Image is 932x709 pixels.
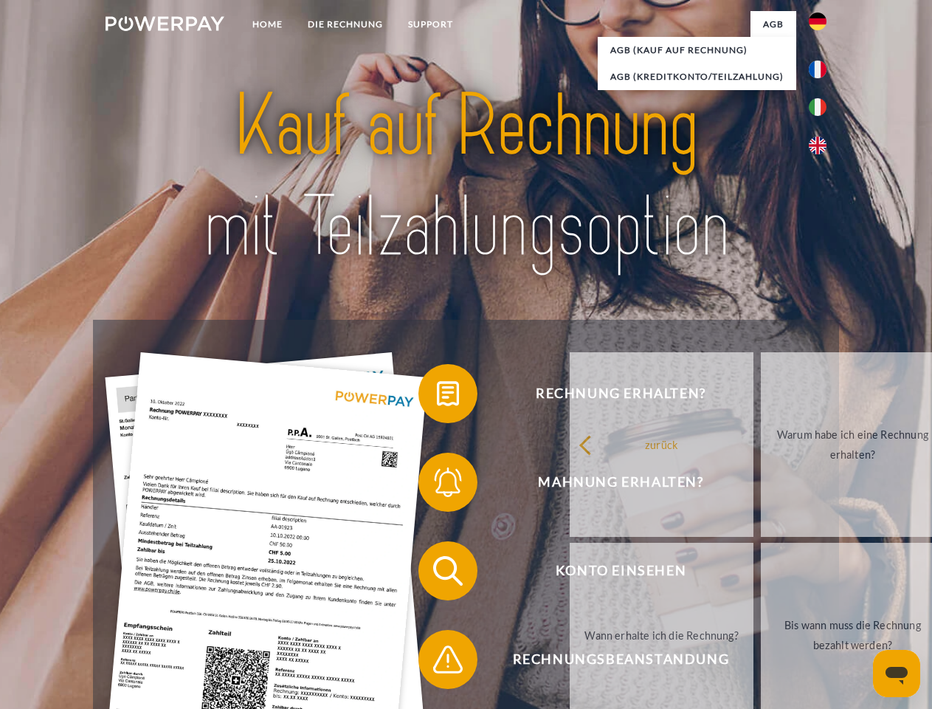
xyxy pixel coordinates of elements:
button: Rechnung erhalten? [418,364,802,423]
img: fr [809,61,826,78]
a: AGB (Kauf auf Rechnung) [598,37,796,64]
a: agb [750,11,796,38]
div: zurück [579,434,745,454]
img: qb_bell.svg [429,464,466,501]
img: en [809,137,826,154]
button: Konto einsehen [418,541,802,600]
img: qb_bill.svg [429,375,466,412]
div: Wann erhalte ich die Rechnung? [579,625,745,645]
iframe: Schaltfläche zum Öffnen des Messaging-Fensters [873,650,920,697]
img: it [809,98,826,116]
img: qb_warning.svg [429,641,466,678]
img: de [809,13,826,30]
a: Home [240,11,295,38]
a: SUPPORT [396,11,466,38]
img: qb_search.svg [429,552,466,589]
button: Rechnungsbeanstandung [418,630,802,689]
button: Mahnung erhalten? [418,453,802,512]
img: title-powerpay_de.svg [141,71,791,283]
a: DIE RECHNUNG [295,11,396,38]
a: AGB (Kreditkonto/Teilzahlung) [598,64,796,90]
img: logo-powerpay-white.svg [106,16,224,31]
